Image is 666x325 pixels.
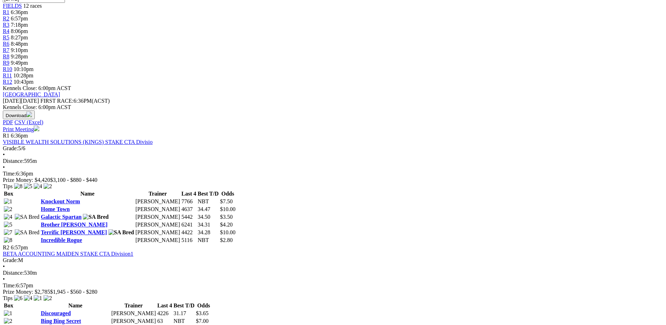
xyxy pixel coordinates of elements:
[197,221,219,228] td: 34.31
[15,229,40,236] img: SA Bred
[4,310,12,317] img: 1
[111,302,156,309] th: Trainer
[181,214,197,221] td: 5442
[111,310,156,317] td: [PERSON_NAME]
[3,289,663,295] div: Prize Money: $2,785
[3,28,9,34] span: R4
[3,295,13,301] span: Tips
[197,206,219,213] td: 34.47
[83,214,108,220] img: SA Bred
[3,41,9,47] a: R6
[3,22,9,28] a: R3
[4,191,13,197] span: Box
[196,310,209,316] span: $3.65
[34,295,42,301] img: 1
[3,91,60,97] a: [GEOGRAPHIC_DATA]
[197,229,219,236] td: 34.28
[3,145,663,152] div: 5/6
[135,198,180,205] td: [PERSON_NAME]
[3,263,5,269] span: •
[4,222,12,228] img: 5
[11,28,28,34] span: 8:06pm
[11,244,28,250] span: 6:57pm
[40,190,134,197] th: Name
[11,22,28,28] span: 7:18pm
[13,72,33,78] span: 10:28pm
[41,229,107,235] a: Terrific [PERSON_NAME]
[157,310,172,317] td: 4226
[135,221,180,228] td: [PERSON_NAME]
[3,53,9,59] a: R8
[3,72,12,78] span: R11
[197,190,219,197] th: Best T/D
[11,53,28,59] span: 9:28pm
[3,15,9,21] a: R2
[173,310,195,317] td: 31.17
[3,85,71,91] span: Kennels Close: 6:00pm ACST
[220,237,233,243] span: $2.80
[41,310,71,316] a: Discouraged
[4,214,12,220] img: 4
[3,66,12,72] a: R10
[41,318,81,324] a: Bing Bing Secret
[3,158,24,164] span: Distance:
[3,270,24,276] span: Distance:
[181,198,197,205] td: 7766
[3,251,133,257] a: BETA ACCOUNTING MAIDEN STAKE CTA Division1
[173,302,195,309] th: Best T/D
[181,229,197,236] td: 4422
[157,302,172,309] th: Last 4
[41,237,82,243] a: Incredible Rogue
[108,229,134,236] img: SA Bred
[3,60,9,66] span: R9
[44,183,52,190] img: 2
[135,206,180,213] td: [PERSON_NAME]
[41,214,81,220] a: Galactic Spartan
[3,98,39,104] span: [DATE]
[26,111,32,117] img: download.svg
[4,318,12,324] img: 2
[14,183,22,190] img: 8
[3,47,9,53] a: R7
[11,15,28,21] span: 6:57pm
[3,139,153,145] a: VISIBLE WEALTH SOLUTIONS (KINGS) STAKE CTA Divisio
[197,214,219,221] td: 34.50
[3,158,663,164] div: 595m
[34,183,42,190] img: 4
[3,34,9,40] a: R5
[3,9,9,15] span: R1
[181,221,197,228] td: 6241
[3,79,12,85] span: R12
[4,198,12,205] img: 1
[11,9,28,15] span: 6:36pm
[135,190,180,197] th: Trainer
[11,133,28,139] span: 6:36pm
[220,198,233,204] span: $7.50
[24,295,32,301] img: 4
[50,289,98,295] span: $1,945 - $560 - $280
[3,177,663,183] div: Prize Money: $4,420
[3,98,21,104] span: [DATE]
[3,3,22,9] a: FIELDS
[220,206,236,212] span: $10.00
[3,145,18,151] span: Grade:
[196,318,209,324] span: $7.00
[40,98,73,104] span: FIRST RACE:
[15,214,40,220] img: SA Bred
[220,190,236,197] th: Odds
[3,257,18,263] span: Grade:
[3,257,663,263] div: M
[23,3,42,9] span: 12 races
[3,126,39,132] a: Print Meeting
[40,302,110,309] th: Name
[157,318,172,325] td: 63
[220,222,233,228] span: $4.20
[220,229,236,235] span: $10.00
